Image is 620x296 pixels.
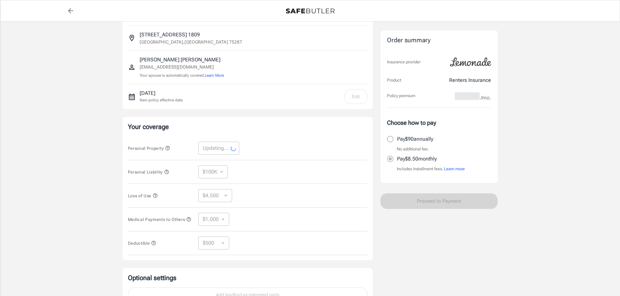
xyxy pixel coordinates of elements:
p: Your coverage [128,122,367,131]
p: Choose how to pay [387,118,491,127]
button: Loss of Use [128,192,158,199]
div: Order summary [387,36,491,45]
p: Pay $8.50 monthly [397,155,437,163]
p: Optional settings [128,273,367,282]
span: /mo. [481,93,491,102]
svg: Insured person [128,63,136,71]
p: No additional fee. [397,146,429,152]
svg: Insured address [128,34,136,42]
p: [GEOGRAPHIC_DATA] , [GEOGRAPHIC_DATA] 75287 [140,39,242,45]
span: Personal Property [128,146,170,151]
p: Policy premium [387,93,415,99]
span: Personal Liability [128,170,169,174]
p: Renters Insurance [449,76,491,84]
p: [STREET_ADDRESS] 1809 [140,31,200,39]
p: [DATE] [140,89,183,97]
svg: New policy start date [128,93,136,101]
button: Personal Property [128,144,170,152]
button: Medical Payments to Others [128,215,192,223]
button: Personal Liability [128,168,169,176]
span: Medical Payments to Others [128,217,192,222]
button: Deductible [128,239,157,247]
p: New policy effective date [140,97,183,103]
a: back to quotes [64,4,77,17]
button: Learn more [444,166,465,172]
p: [PERSON_NAME] [PERSON_NAME] [140,56,224,64]
button: Learn More [205,72,224,78]
img: Lemonade [446,53,495,71]
p: Pay $90 annually [397,135,433,143]
span: Loss of Use [128,193,158,198]
p: Your spouse is automatically covered. [140,72,224,79]
p: Product [387,77,401,84]
span: Deductible [128,241,157,246]
p: Includes installment fees. [397,166,465,172]
p: Insurance provider [387,59,420,65]
img: Back to quotes [286,8,335,14]
p: [EMAIL_ADDRESS][DOMAIN_NAME] [140,64,224,71]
